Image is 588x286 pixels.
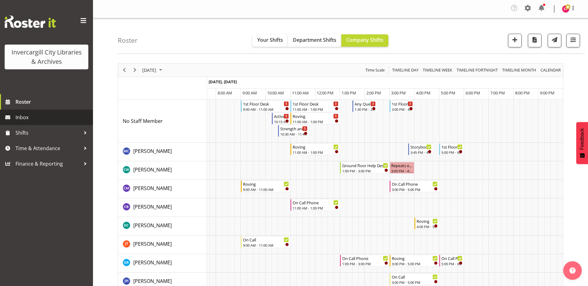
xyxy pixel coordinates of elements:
div: 1st Floor Desk [293,101,338,107]
button: Next [131,66,139,74]
div: 3:00 PM - 5:00 PM [392,187,438,192]
a: [PERSON_NAME] [133,166,172,173]
span: [PERSON_NAME] [133,166,172,173]
div: 1st Floor Desk [392,101,413,107]
td: No Staff Member resource [118,100,207,143]
span: 6:00 PM [466,90,480,96]
div: On Call [243,236,289,243]
div: 1:30 PM - 2:30 PM [355,107,376,112]
span: 9:00 AM [242,90,257,96]
span: [DATE] [142,66,157,74]
div: 9:00 AM - 11:00 AM [243,107,289,112]
span: 10:00 AM [267,90,284,96]
div: On Call Phone [293,199,338,206]
div: Grace Roscoe-Squires"s event - On Call Phone Begin From Tuesday, September 2, 2025 at 1:00:00 PM ... [340,255,390,266]
span: 5:00 PM [441,90,455,96]
div: 3:00 PM - 4:00 PM [392,107,413,112]
div: On Call Phone [342,255,388,261]
button: Time Scale [365,66,386,74]
div: 1:00 PM - 3:00 PM [342,261,388,266]
button: September 2, 2025 [141,66,165,74]
span: Timeline Fortnight [456,66,498,74]
a: [PERSON_NAME] [133,222,172,229]
div: Chris Broad"s event - On Call Phone Begin From Tuesday, September 2, 2025 at 11:00:00 AM GMT+12:0... [290,199,340,211]
div: 5:00 PM - 6:00 PM [441,261,462,266]
div: No Staff Member"s event - 1st Floor Desk Begin From Tuesday, September 2, 2025 at 9:00:00 AM GMT+... [241,100,290,112]
td: Chris Broad resource [118,198,207,217]
div: Grace Roscoe-Squires"s event - On Call Phone Begin From Tuesday, September 2, 2025 at 5:00:00 PM ... [439,255,464,266]
span: [PERSON_NAME] [133,185,172,192]
div: No Staff Member"s event - 1st Floor Desk Begin From Tuesday, September 2, 2025 at 11:00:00 AM GMT... [290,100,340,112]
button: Department Shifts [288,34,341,47]
span: Feedback [579,128,585,150]
button: Download a PDF of the roster for the current day [528,34,542,47]
a: [PERSON_NAME] [133,277,172,285]
span: 2:00 PM [366,90,381,96]
button: Feedback - Show survey [576,122,588,164]
div: Catherine Wilson"s event - Ground floor Help Desk Begin From Tuesday, September 2, 2025 at 1:00:0... [340,162,390,174]
span: 11:00 AM [292,90,309,96]
div: 11:00 AM - 1:00 PM [293,150,338,155]
span: Finance & Reporting [15,159,81,168]
span: Timeline Week [422,66,453,74]
span: Your Shifts [257,37,283,43]
td: Donald Cunningham resource [118,217,207,236]
span: 12:00 PM [317,90,334,96]
span: Inbox [15,113,90,122]
div: 3:00 PM - 5:00 PM [392,261,438,266]
button: Timeline Month [501,66,537,74]
td: Chamique Mamolo resource [118,180,207,198]
div: Next [130,63,140,76]
button: Send a list of all shifts for the selected filtered period to all rostered employees. [548,34,561,47]
div: 9:00 AM - 11:00 AM [243,187,289,192]
a: [PERSON_NAME] [133,240,172,248]
span: 8:00 AM [218,90,232,96]
div: 1st Floor Desk [243,101,289,107]
div: Roving [243,181,289,187]
button: Timeline Day [391,66,420,74]
div: On Call [392,274,438,280]
span: [PERSON_NAME] [133,203,172,210]
div: No Staff Member"s event - Strength and Balance Begin From Tuesday, September 2, 2025 at 10:30:00 ... [278,125,309,137]
span: 8:00 PM [515,90,530,96]
span: calendar [540,66,561,74]
div: Strength and Balance [280,125,307,132]
div: Active Rhyming [274,113,289,119]
div: Previous [119,63,130,76]
div: Donald Cunningham"s event - Roving Begin From Tuesday, September 2, 2025 at 4:00:00 PM GMT+12:00 ... [414,218,439,229]
span: Shifts [15,128,81,137]
div: 1st Floor Desk [441,144,462,150]
div: 3:45 PM - 4:45 PM [410,150,431,155]
div: Aurora Catu"s event - Roving Begin From Tuesday, September 2, 2025 at 11:00:00 AM GMT+12:00 Ends ... [290,143,340,155]
span: [PERSON_NAME] [133,240,172,247]
span: Roster [15,97,90,106]
button: Your Shifts [252,34,288,47]
a: [PERSON_NAME] [133,203,172,210]
td: Grace Roscoe-Squires resource [118,254,207,273]
div: 11:00 AM - 1:00 PM [293,119,338,124]
span: Time Scale [365,66,385,74]
span: 7:00 PM [490,90,505,96]
div: 3:00 PM - 4:00 PM [391,168,413,173]
div: 11:00 AM - 1:00 PM [293,206,338,210]
div: Repeats every [DATE] - [PERSON_NAME] [391,162,413,168]
div: Aurora Catu"s event - 1st Floor Desk Begin From Tuesday, September 2, 2025 at 5:00:00 PM GMT+12:0... [439,143,464,155]
td: Catherine Wilson resource [118,161,207,180]
div: Roving [293,144,338,150]
div: 9:00 AM - 11:00 AM [243,243,289,248]
div: No Staff Member"s event - Active Rhyming Begin From Tuesday, September 2, 2025 at 10:15:00 AM GMT... [272,113,290,124]
span: 3:00 PM [391,90,406,96]
a: [PERSON_NAME] [133,147,172,155]
span: 1:00 PM [342,90,356,96]
span: Company Shifts [346,37,383,43]
div: Roving [293,113,338,119]
div: Aurora Catu"s event - Storybook club Begin From Tuesday, September 2, 2025 at 3:45:00 PM GMT+12:0... [408,143,433,155]
button: Filter Shifts [566,34,580,47]
td: Aurora Catu resource [118,143,207,161]
div: On Call Phone [392,181,438,187]
img: Rosterit website logo [5,15,56,28]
